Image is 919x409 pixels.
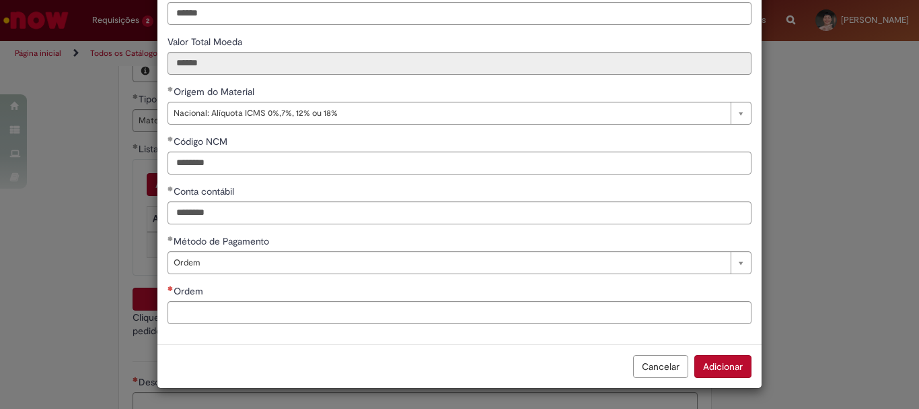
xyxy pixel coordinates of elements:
span: Origem do Material [174,86,257,98]
span: Obrigatório Preenchido [168,236,174,241]
span: Obrigatório Preenchido [168,186,174,191]
button: Adicionar [694,355,751,378]
span: Código NCM [174,135,230,148]
span: Somente leitura - Valor Total Moeda [168,36,245,48]
input: Código NCM [168,152,751,175]
input: Valor Unitário [168,2,751,25]
span: Obrigatório Preenchido [168,86,174,92]
span: Necessários [168,286,174,291]
input: Ordem [168,301,751,324]
input: Valor Total Moeda [168,52,751,75]
span: Obrigatório Preenchido [168,136,174,141]
span: Ordem [174,285,206,297]
input: Conta contábil [168,201,751,224]
span: Método de Pagamento [174,235,272,247]
button: Cancelar [633,355,688,378]
span: Conta contábil [174,185,237,197]
span: Ordem [174,252,724,274]
span: Nacional: Alíquota ICMS 0%,7%, 12% ou 18% [174,102,724,124]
